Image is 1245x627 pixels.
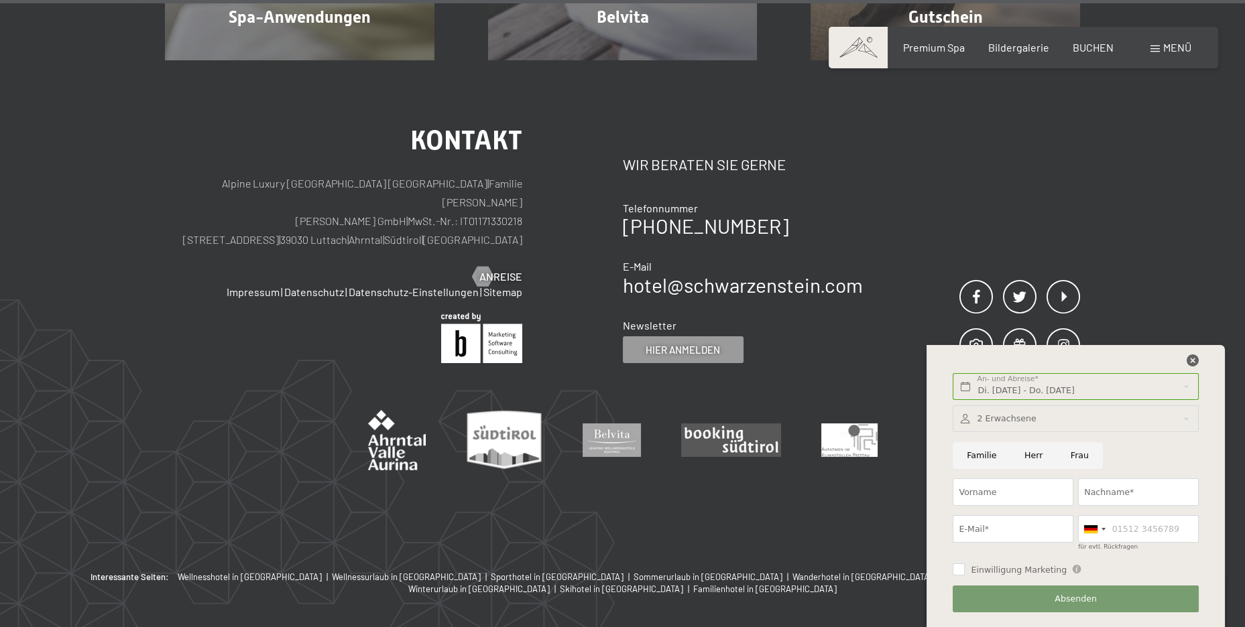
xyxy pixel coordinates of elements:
span: | [487,177,489,190]
span: Gutschein [908,7,983,27]
span: | [483,571,491,582]
span: | [345,285,347,298]
span: | [685,583,693,594]
span: Menü [1163,41,1191,54]
a: Bildergalerie [988,41,1049,54]
span: | [422,233,423,246]
span: Belvita [597,7,649,27]
span: | [626,571,634,582]
a: Datenschutz-Einstellungen [349,285,479,298]
span: Newsletter [623,319,676,332]
span: Wellnesshotel in [GEOGRAPHIC_DATA] [178,571,322,582]
span: Anreise [479,269,522,284]
span: | [281,285,283,298]
span: Spa-Anwendungen [229,7,371,27]
span: | [324,571,332,582]
a: Wellnesshotel in [GEOGRAPHIC_DATA] | [178,571,332,583]
a: hotel@schwarzenstein.com [623,273,863,297]
span: | [383,233,384,246]
a: Anreise [473,269,522,284]
span: Kontakt [410,125,522,156]
a: Sitemap [483,285,522,298]
img: Brandnamic GmbH | Leading Hospitality Solutions [441,313,522,363]
a: Sommerurlaub in [GEOGRAPHIC_DATA] | [634,571,792,583]
span: Wir beraten Sie gerne [623,155,786,173]
span: Hier anmelden [646,343,720,357]
span: Winterurlaub in [GEOGRAPHIC_DATA] [408,583,550,594]
span: | [347,233,349,246]
span: | [406,214,408,227]
button: Absenden [953,585,1198,613]
input: 01512 3456789 [1078,515,1199,543]
b: Interessante Seiten: [91,571,169,583]
label: für evtl. Rückfragen [1078,543,1138,550]
a: Winterurlaub in [GEOGRAPHIC_DATA] | [408,583,560,595]
span: | [480,285,482,298]
a: Datenschutz [284,285,344,298]
a: BUCHEN [1073,41,1114,54]
p: Alpine Luxury [GEOGRAPHIC_DATA] [GEOGRAPHIC_DATA] Familie [PERSON_NAME] [PERSON_NAME] GmbH MwSt.-... [165,174,522,249]
span: | [279,233,280,246]
a: Skihotel in [GEOGRAPHIC_DATA] | [560,583,693,595]
a: Sporthotel in [GEOGRAPHIC_DATA] | [491,571,634,583]
a: Wanderhotel in [GEOGRAPHIC_DATA] mit 4 Sternen | [792,571,997,583]
span: Einwilligung Marketing [971,564,1067,576]
a: [PHONE_NUMBER] [623,214,788,238]
span: Sporthotel in [GEOGRAPHIC_DATA] [491,571,624,582]
a: Familienhotel in [GEOGRAPHIC_DATA] [693,583,837,595]
span: Familienhotel in [GEOGRAPHIC_DATA] [693,583,837,594]
span: E-Mail [623,260,652,273]
span: Wellnessurlaub in [GEOGRAPHIC_DATA] [332,571,481,582]
span: Telefonnummer [623,202,698,214]
span: | [784,571,792,582]
span: Skihotel in [GEOGRAPHIC_DATA] [560,583,683,594]
div: Germany (Deutschland): +49 [1079,516,1110,542]
a: Wellnessurlaub in [GEOGRAPHIC_DATA] | [332,571,491,583]
a: Impressum [227,285,280,298]
span: | [552,583,560,594]
span: Wanderhotel in [GEOGRAPHIC_DATA] mit 4 Sternen [792,571,987,582]
span: Absenden [1055,593,1097,605]
a: Premium Spa [902,41,964,54]
span: Sommerurlaub in [GEOGRAPHIC_DATA] [634,571,782,582]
